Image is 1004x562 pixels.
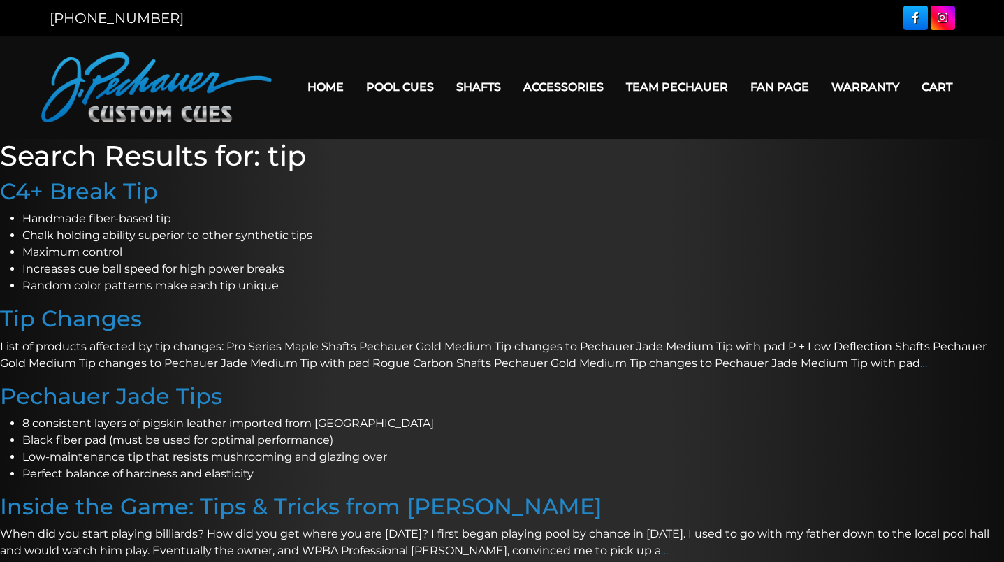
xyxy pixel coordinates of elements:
a: Team Pechauer [615,69,739,105]
img: Pechauer Custom Cues [41,52,272,122]
a: Cart [910,69,963,105]
a: Pool Cues [355,69,445,105]
a: [PHONE_NUMBER] [50,10,184,27]
li: 8 consistent layers of pigskin leather imported from [GEOGRAPHIC_DATA] [22,415,1004,432]
a: Shafts [445,69,512,105]
a: Home [296,69,355,105]
li: Maximum control [22,244,1004,261]
a: Fan Page [739,69,820,105]
a: … [920,356,927,370]
li: Black fiber pad (must be used for optimal performance) [22,432,1004,449]
li: Handmade fiber-based tip [22,210,1004,227]
a: … [661,544,668,557]
li: Increases cue ball speed for high power breaks [22,261,1004,278]
li: Perfect balance of hardness and elasticity [22,466,1004,482]
a: Warranty [820,69,910,105]
a: Accessories [512,69,615,105]
li: Low-maintenance tip that resists mushrooming and glazing over [22,449,1004,466]
li: Random color patterns make each tip unique [22,278,1004,294]
li: Chalk holding ability superior to other synthetic tips [22,227,1004,244]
